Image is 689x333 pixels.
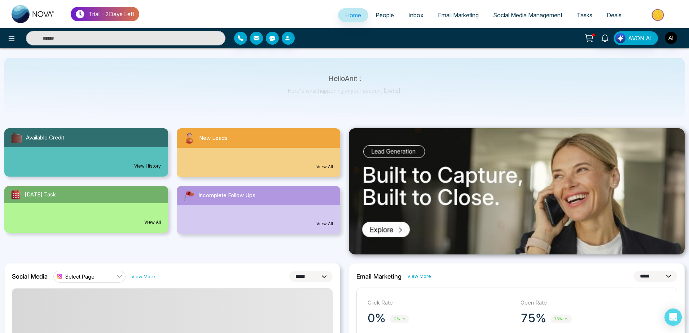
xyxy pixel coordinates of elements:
[493,12,562,19] span: Social Media Management
[316,164,333,170] a: View All
[570,8,600,22] a: Tasks
[615,33,626,43] img: Lead Flow
[199,134,228,142] span: New Leads
[401,8,431,22] a: Inbox
[316,221,333,227] a: View All
[56,273,63,280] img: instagram
[600,8,629,22] a: Deals
[550,315,572,323] span: 75%
[368,311,386,325] p: 0%
[521,311,546,325] p: 75%
[408,12,424,19] span: Inbox
[26,134,64,142] span: Available Credit
[368,8,401,22] a: People
[10,131,23,144] img: availableCredit.svg
[12,5,55,23] img: Nova CRM Logo
[12,273,48,280] h2: Social Media
[198,191,255,200] span: Incomplete Follow Ups
[65,273,95,280] span: Select Page
[345,12,361,19] span: Home
[25,191,56,199] span: [DATE] Task
[486,8,570,22] a: Social Media Management
[10,189,22,200] img: todayTask.svg
[134,163,161,169] a: View History
[356,273,401,280] h2: Email Marketing
[368,299,513,307] p: Click Rate
[288,76,401,82] p: Hello Anit !
[172,186,345,234] a: Incomplete Follow UpsView All
[664,308,682,326] div: Open Intercom Messenger
[607,12,622,19] span: Deals
[407,273,431,280] a: View More
[349,128,685,254] img: .
[628,34,652,43] span: AVON AI
[288,88,401,94] p: Here's what happening in your account [DATE].
[338,8,368,22] a: Home
[376,12,394,19] span: People
[632,7,685,23] img: Market-place.gif
[172,128,345,177] a: New LeadsView All
[521,299,666,307] p: Open Rate
[131,273,155,280] a: View More
[438,12,479,19] span: Email Marketing
[144,219,161,226] a: View All
[665,32,677,44] img: User Avatar
[183,131,196,145] img: newLeads.svg
[183,189,196,202] img: followUps.svg
[614,31,658,45] button: AVON AI
[390,315,409,323] span: 0%
[431,8,486,22] a: Email Marketing
[577,12,592,19] span: Tasks
[89,10,134,18] p: Trial - 2 Days Left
